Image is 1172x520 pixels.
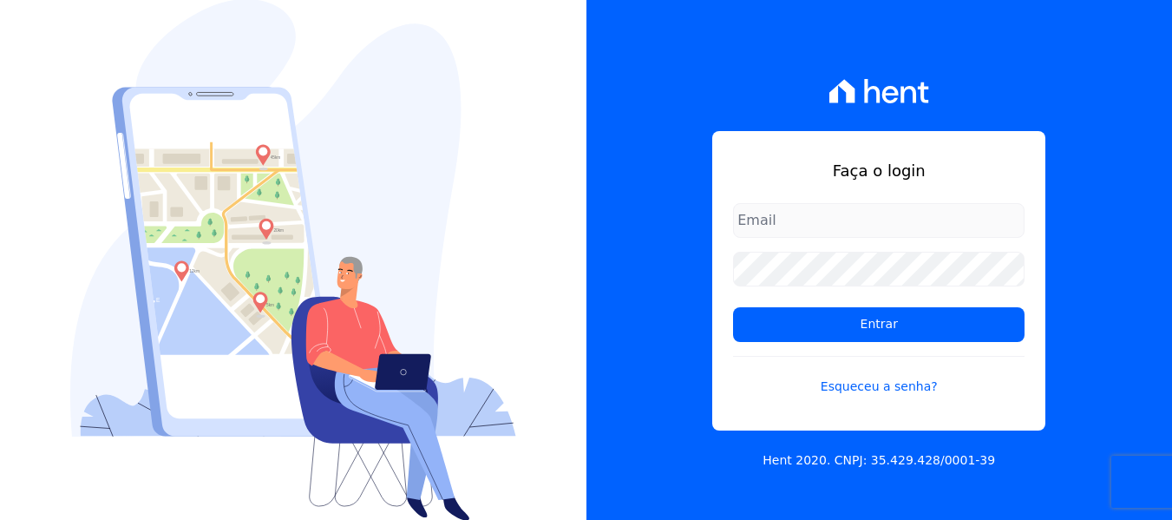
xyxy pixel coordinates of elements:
input: Email [733,203,1025,238]
a: Esqueceu a senha? [733,356,1025,396]
p: Hent 2020. CNPJ: 35.429.428/0001-39 [763,451,995,470]
h1: Faça o login [733,159,1025,182]
input: Entrar [733,307,1025,342]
